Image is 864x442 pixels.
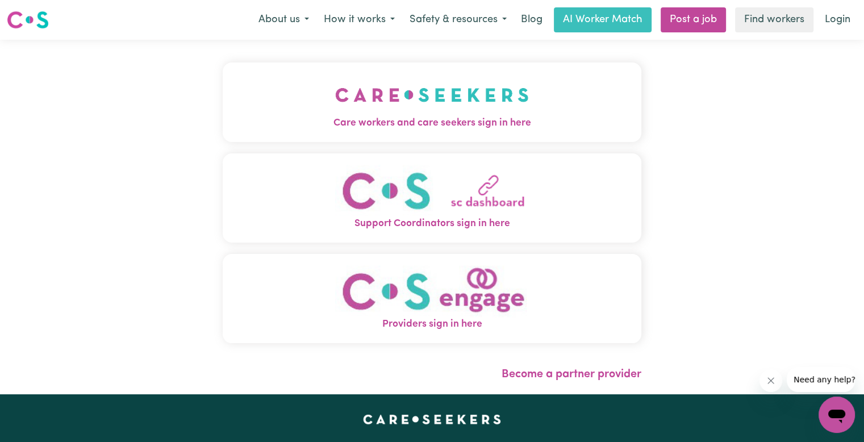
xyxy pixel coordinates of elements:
[7,7,49,33] a: Careseekers logo
[7,10,49,30] img: Careseekers logo
[759,369,782,392] iframe: Close message
[818,7,857,32] a: Login
[251,8,316,32] button: About us
[223,62,641,142] button: Care workers and care seekers sign in here
[223,216,641,231] span: Support Coordinators sign in here
[661,7,726,32] a: Post a job
[735,7,813,32] a: Find workers
[223,317,641,332] span: Providers sign in here
[363,415,501,424] a: Careseekers home page
[402,8,514,32] button: Safety & resources
[502,369,641,380] a: Become a partner provider
[223,254,641,343] button: Providers sign in here
[316,8,402,32] button: How it works
[514,7,549,32] a: Blog
[223,153,641,243] button: Support Coordinators sign in here
[819,397,855,433] iframe: Button to launch messaging window
[787,367,855,392] iframe: Message from company
[7,8,69,17] span: Need any help?
[554,7,652,32] a: AI Worker Match
[223,116,641,131] span: Care workers and care seekers sign in here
